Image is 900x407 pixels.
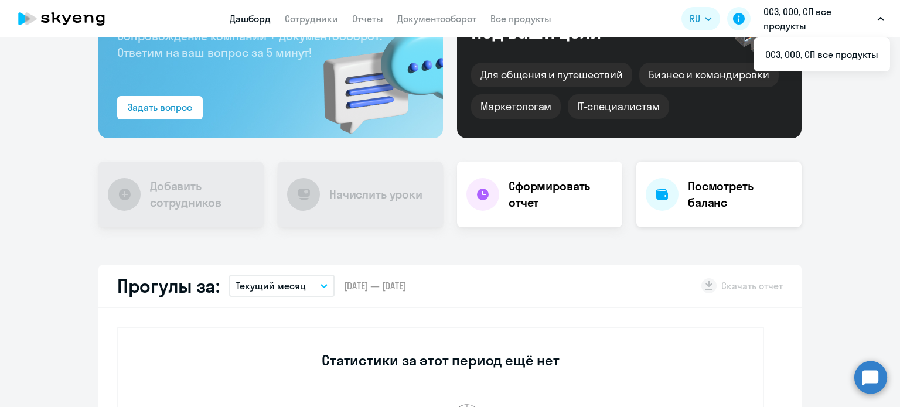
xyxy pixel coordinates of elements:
button: ОСЗ, ООО, СП все продукты [758,5,890,33]
button: Текущий месяц [229,275,335,297]
div: Курсы английского под ваши цели [471,2,671,42]
h4: Добавить сотрудников [150,178,254,211]
a: Документооборот [397,13,476,25]
h4: Сформировать отчет [509,178,613,211]
ul: RU [754,37,890,71]
a: Все продукты [490,13,551,25]
div: Маркетологам [471,94,561,119]
div: Бизнес и командировки [639,63,779,87]
button: Задать вопрос [117,96,203,119]
h3: Статистики за этот период ещё нет [322,351,559,370]
p: ОСЗ, ООО, СП все продукты [763,5,872,33]
div: IT-специалистам [568,94,669,119]
span: [DATE] — [DATE] [344,279,406,292]
p: Текущий месяц [236,279,306,293]
h4: Начислить уроки [329,186,422,203]
h2: Прогулы за: [117,274,220,297]
a: Отчеты [352,13,383,25]
button: RU [681,7,720,30]
img: bg-img [306,6,443,138]
h4: Посмотреть баланс [688,178,792,211]
a: Сотрудники [285,13,338,25]
a: Дашборд [230,13,271,25]
span: RU [690,12,700,26]
div: Для общения и путешествий [471,63,632,87]
div: Задать вопрос [128,100,192,114]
